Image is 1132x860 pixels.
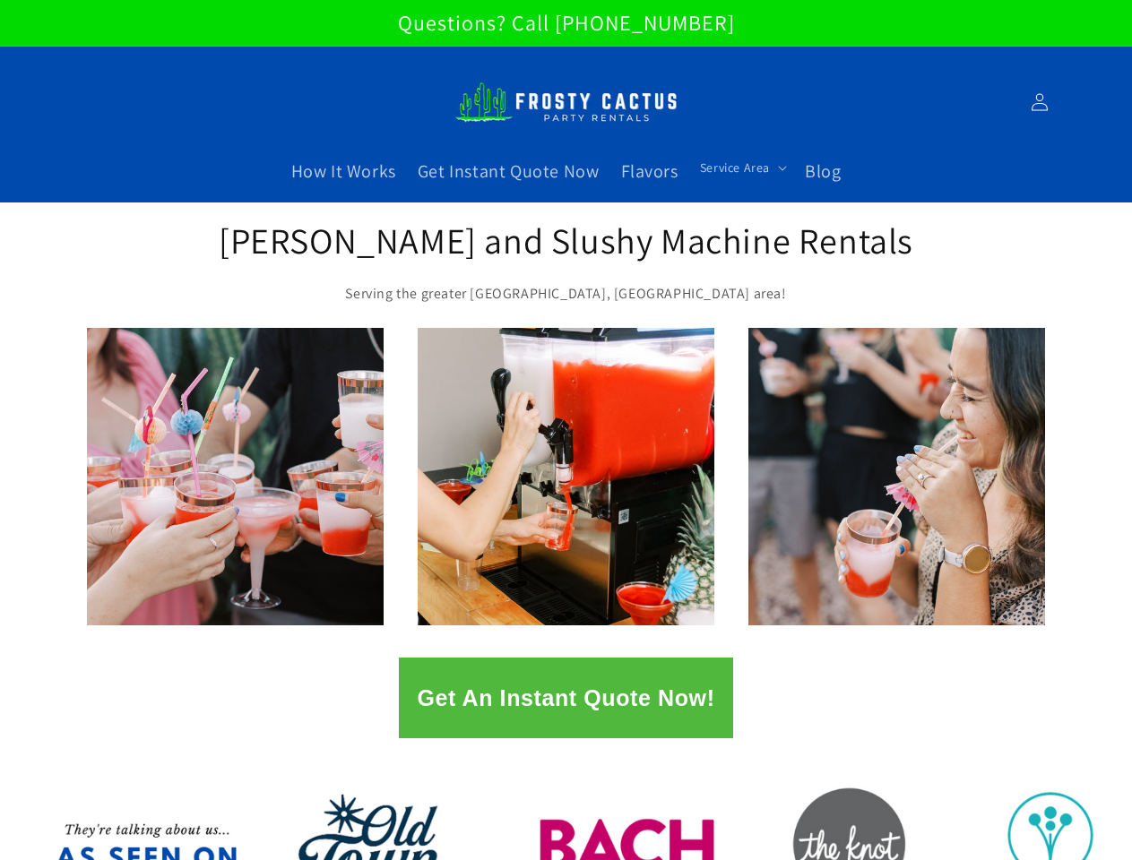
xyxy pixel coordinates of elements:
[217,281,916,307] p: Serving the greater [GEOGRAPHIC_DATA], [GEOGRAPHIC_DATA] area!
[399,658,732,738] button: Get An Instant Quote Now!
[805,159,841,183] span: Blog
[418,159,600,183] span: Get Instant Quote Now
[610,149,689,193] a: Flavors
[217,217,916,263] h2: [PERSON_NAME] and Slushy Machine Rentals
[700,159,770,176] span: Service Area
[281,149,407,193] a: How It Works
[291,159,396,183] span: How It Works
[794,149,851,193] a: Blog
[689,149,794,186] summary: Service Area
[407,149,610,193] a: Get Instant Quote Now
[454,72,678,133] img: Frosty Cactus Margarita machine rentals Slushy machine rentals dirt soda dirty slushies
[621,159,678,183] span: Flavors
